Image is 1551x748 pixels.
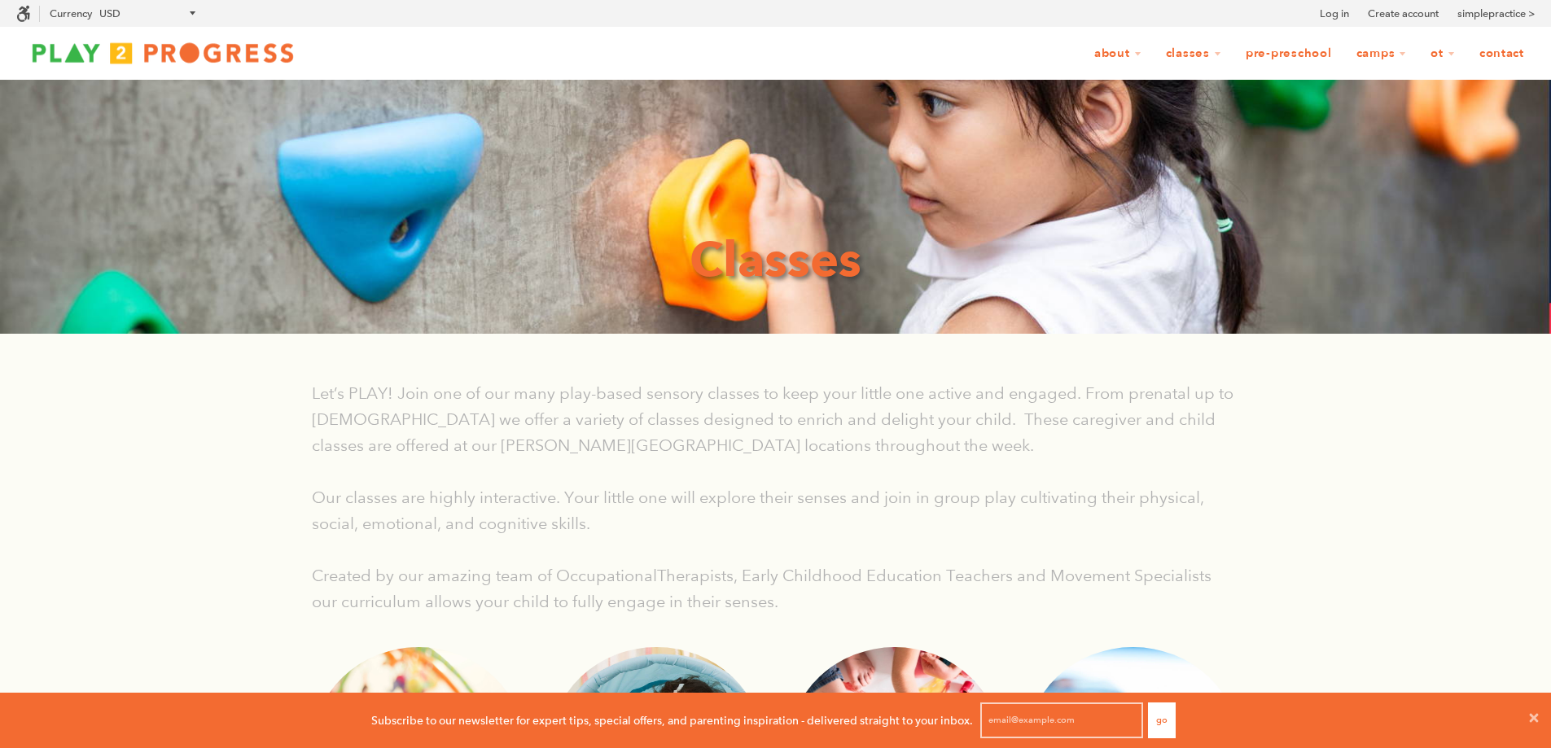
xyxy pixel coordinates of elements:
[312,380,1240,458] p: Let’s PLAY! Join one of our many play-based sensory classes to keep your little one active and en...
[1235,38,1343,69] a: Pre-Preschool
[312,562,1240,615] p: Created by our amazing team of OccupationalTherapists, Early Childhood Education Teachers and Mov...
[1320,6,1349,22] a: Log in
[1346,38,1417,69] a: Camps
[371,711,973,729] p: Subscribe to our newsletter for expert tips, special offers, and parenting inspiration - delivere...
[312,484,1240,536] p: Our classes are highly interactive. Your little one will explore their senses and join in group p...
[1084,38,1152,69] a: About
[980,702,1143,738] input: email@example.com
[16,37,309,69] img: Play2Progress logo
[1155,38,1232,69] a: Classes
[50,7,92,20] label: Currency
[1148,702,1176,738] button: Go
[1368,6,1439,22] a: Create account
[1457,6,1535,22] a: simplepractice >
[1469,38,1535,69] a: Contact
[1420,38,1466,69] a: OT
